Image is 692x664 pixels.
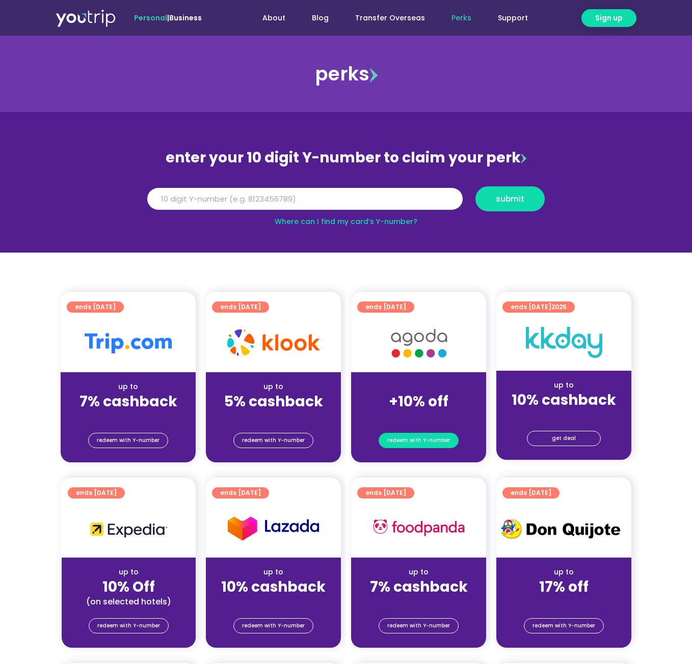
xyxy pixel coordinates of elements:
div: up to [504,567,623,577]
a: ends [DATE] [212,487,269,499]
div: (for stays only) [359,596,478,607]
span: redeem with Y-number [387,433,450,448]
div: up to [504,380,623,391]
div: (for stays only) [214,596,333,607]
span: ends [DATE] [220,487,261,499]
span: up to [409,381,428,392]
span: ends [DATE] [365,487,406,499]
a: Support [485,9,541,27]
form: Y Number [147,186,545,219]
nav: Menu [229,9,541,27]
a: ends [DATE] [68,487,125,499]
div: enter your 10 digit Y-number to claim your perk [142,145,550,171]
span: redeem with Y-number [242,619,305,633]
a: Sign up [581,9,636,27]
strong: 5% cashback [224,392,323,411]
a: ends [DATE] [502,487,560,499]
a: redeem with Y-number [379,433,459,448]
a: Transfer Overseas [342,9,438,27]
span: redeem with Y-number [387,619,450,633]
span: Personal [134,13,167,23]
a: redeem with Y-number [233,618,313,633]
span: submit [496,195,524,203]
strong: 10% cashback [512,390,616,410]
span: redeem with Y-number [533,619,595,633]
strong: 10% Off [102,577,155,597]
div: up to [214,567,333,577]
a: redeem with Y-number [379,618,459,633]
a: ends [DATE] [212,301,269,313]
button: submit [475,186,545,211]
span: ends [DATE] [76,487,117,499]
span: redeem with Y-number [97,619,160,633]
div: (on selected hotels) [70,596,188,607]
span: Sign up [595,13,623,23]
strong: 7% cashback [79,392,177,411]
span: ends [DATE] [220,301,261,313]
span: redeem with Y-number [97,433,159,448]
a: redeem with Y-number [88,433,168,448]
div: (for stays only) [214,411,333,422]
strong: 7% cashback [370,577,468,597]
a: redeem with Y-number [524,618,604,633]
a: Perks [438,9,485,27]
span: | [134,13,202,23]
a: redeem with Y-number [89,618,169,633]
a: ends [DATE] [357,301,414,313]
span: ends [DATE] [511,301,567,313]
input: 10 digit Y-number (e.g. 8123456789) [147,188,463,210]
a: Blog [299,9,342,27]
div: (for stays only) [359,411,478,422]
span: redeem with Y-number [242,433,305,448]
div: up to [214,381,333,392]
a: ends [DATE] [67,301,124,313]
a: redeem with Y-number [233,433,313,448]
strong: 10% cashback [221,577,326,597]
div: (for stays only) [504,596,623,607]
strong: +10% off [389,392,448,411]
a: Business [169,13,202,23]
strong: 17% off [539,577,589,597]
a: ends [DATE]2025 [502,301,575,313]
a: About [249,9,299,27]
div: up to [70,567,188,577]
span: ends [DATE] [511,487,551,499]
span: get deal [552,431,576,446]
div: up to [69,381,188,392]
div: (for stays only) [69,411,188,422]
a: get deal [527,431,601,446]
a: ends [DATE] [357,487,414,499]
span: ends [DATE] [75,301,116,313]
div: up to [359,567,478,577]
div: (for stays only) [504,409,623,420]
span: 2025 [551,302,567,311]
span: ends [DATE] [365,301,406,313]
a: Where can I find my card’s Y-number? [275,216,417,227]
